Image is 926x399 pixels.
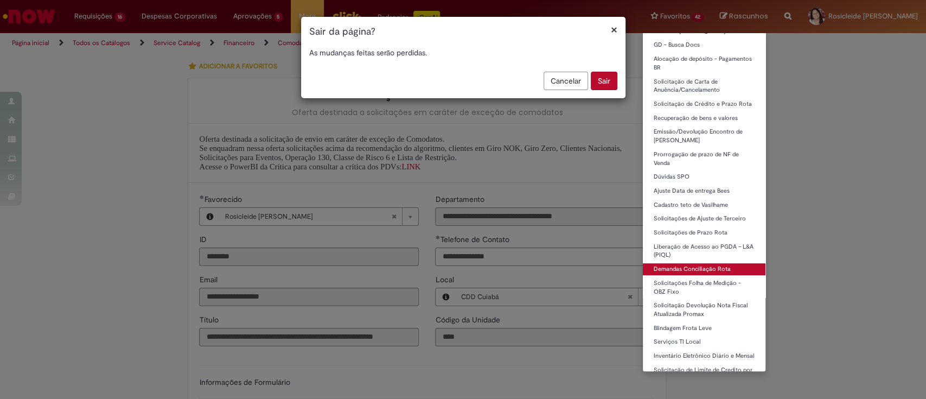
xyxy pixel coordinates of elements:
[642,33,766,372] ul: Favoritos
[643,171,765,183] a: Dúvidas SPO
[643,277,765,297] a: Solicitações Folha de Medição - OBZ Fixo
[643,53,765,73] a: Alocação de depósito - Pagamentos BR
[643,149,765,169] a: Prorrogação de prazo de NF de Venda
[643,126,765,146] a: Emissão/Devolução Encontro de [PERSON_NAME]
[643,112,765,124] a: Recuperação de bens e valores
[643,263,765,275] a: Demandas Conciliação Rota
[643,336,765,348] a: Serviços TI Local
[544,72,588,90] button: Cancelar
[643,227,765,239] a: Solicitações de Prazo Rota
[309,25,617,39] h1: Sair da página?
[643,98,765,110] a: Solicitação de Crédito e Prazo Rota
[611,24,617,35] button: Fechar modal
[643,39,765,51] a: GD - Busca Docs
[643,364,765,384] a: Solicitação de Limite de Credito por Exceção
[309,47,617,58] p: As mudanças feitas serão perdidas.
[643,213,765,225] a: Solicitações de Ajuste de Terceiro
[643,199,765,211] a: Cadastro teto de Vasilhame
[643,241,765,261] a: Liberação de Acesso ao PGDA – L&A (PIQL)
[643,185,765,197] a: Ajuste Data de entrega Bees
[643,76,765,96] a: Solicitação de Carta de Anuência/Cancelamento
[643,322,765,334] a: Blindagem Frota Leve
[643,350,765,362] a: Inventário Eletrônico Diário e Mensal
[591,72,617,90] button: Sair
[643,300,765,320] a: Solicitação Devolução Nota Fiscal Atualizada Promax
